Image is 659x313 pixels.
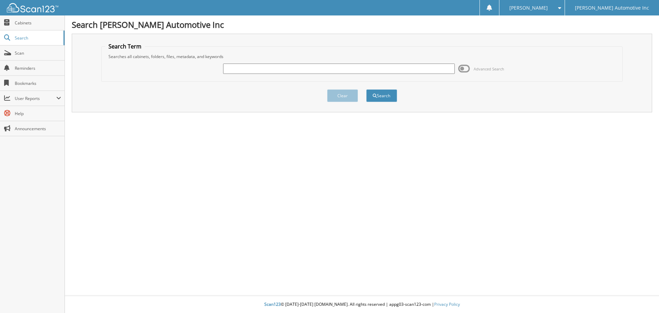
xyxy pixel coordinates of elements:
[474,66,504,71] span: Advanced Search
[625,280,659,313] iframe: Chat Widget
[366,89,397,102] button: Search
[327,89,358,102] button: Clear
[15,80,61,86] span: Bookmarks
[15,126,61,132] span: Announcements
[264,301,281,307] span: Scan123
[509,6,548,10] span: [PERSON_NAME]
[65,296,659,313] div: © [DATE]-[DATE] [DOMAIN_NAME]. All rights reserved | appg03-scan123-com |
[15,20,61,26] span: Cabinets
[15,96,56,101] span: User Reports
[575,6,649,10] span: [PERSON_NAME] Automotive Inc
[434,301,460,307] a: Privacy Policy
[105,43,145,50] legend: Search Term
[72,19,652,30] h1: Search [PERSON_NAME] Automotive Inc
[15,111,61,116] span: Help
[105,54,619,59] div: Searches all cabinets, folders, files, metadata, and keywords
[15,65,61,71] span: Reminders
[7,3,58,12] img: scan123-logo-white.svg
[15,50,61,56] span: Scan
[15,35,60,41] span: Search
